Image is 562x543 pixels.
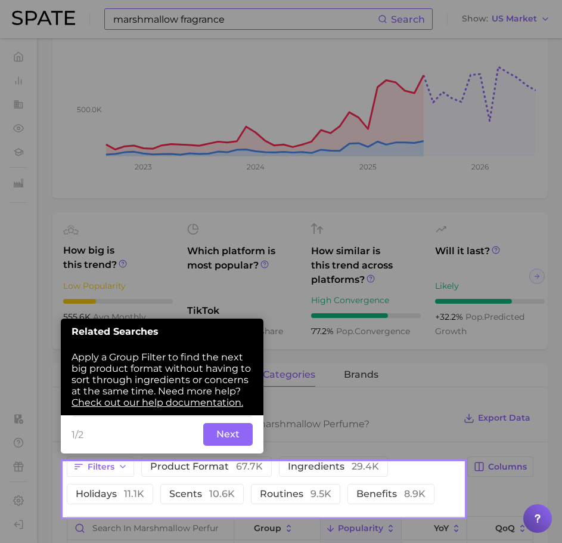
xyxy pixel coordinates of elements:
span: 67.7k [236,461,263,472]
span: scents [169,489,235,499]
span: routines [260,489,331,499]
span: 10.6k [209,488,235,499]
span: holidays [76,489,144,499]
span: product format [150,462,263,471]
span: 29.4k [352,461,379,472]
span: 8.9k [404,488,426,499]
span: Filters [88,462,114,472]
button: Filters [67,456,134,477]
span: ingredients [288,462,379,471]
span: 11.1k [124,488,144,499]
span: benefits [356,489,426,499]
span: 9.5k [311,488,331,499]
